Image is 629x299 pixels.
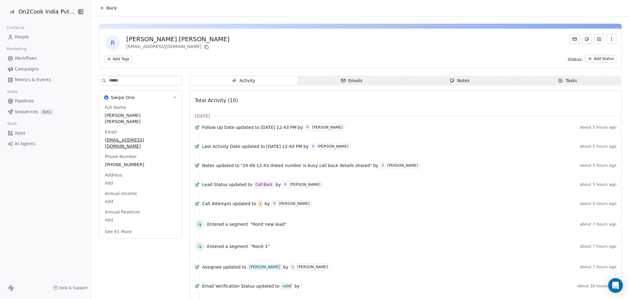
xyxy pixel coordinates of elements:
a: Apps [5,128,86,138]
a: Workflows [5,53,86,63]
div: Open Intercom Messenger [608,278,623,293]
span: Pipelines [15,98,34,104]
span: updated to [241,143,265,149]
span: about 5 hours ago [580,201,616,206]
span: Follow Up Date [202,124,234,130]
span: Email [104,129,118,135]
a: Help & Support [53,285,88,290]
span: updated to [216,162,240,169]
a: SequencesBeta [5,107,86,117]
span: Apps [15,130,25,136]
span: updated to [223,264,246,270]
span: Notes [202,162,214,169]
span: by [303,143,309,149]
a: Campaigns [5,64,86,74]
span: Full Name [104,104,127,110]
span: Total Activity (10) [195,98,238,103]
div: Swipe OneSwipe One [99,104,182,238]
span: Swipe One [111,94,135,101]
span: Annual Income [104,190,138,197]
span: R [105,35,120,50]
div: [PERSON_NAME] [279,201,310,206]
span: Lead Status [202,181,228,188]
span: by [283,264,288,270]
div: [PERSON_NAME] [249,264,280,270]
span: Email Verification Status [202,283,255,289]
span: [DATE] 12:43 PM [266,143,302,149]
div: R [273,201,275,206]
div: [PERSON_NAME] [290,182,320,187]
div: Emails [341,78,362,84]
span: by [298,124,303,130]
span: "Ronit new lead" [251,221,287,227]
span: Add [105,180,176,186]
span: Call Attempts [202,201,231,207]
span: about 5 hours ago [580,163,616,168]
div: [PERSON_NAME] [PERSON_NAME] [126,35,229,43]
span: by [264,201,270,207]
span: [DATE] 12:43 PM [260,124,296,130]
img: Swipe One [104,95,108,100]
span: by [295,283,300,289]
span: "Ronit 1" [251,243,270,249]
span: Help & Support [59,285,88,290]
div: Tasks [558,78,577,84]
span: updated to [236,124,260,130]
span: AI Agents [15,141,35,147]
button: Back [96,2,120,14]
span: updated to [229,181,252,188]
span: about 7 hours ago [580,222,616,227]
span: Contacts [4,23,27,32]
span: Sequences [15,109,38,115]
div: R [382,163,384,168]
span: Campaigns [15,66,39,72]
img: on2cook%20logo-04%20copy.jpg [9,8,16,15]
span: Annual Revenue [104,209,141,215]
span: People [15,34,29,40]
span: by [373,162,378,169]
div: [PERSON_NAME] [297,265,328,269]
span: about 7 hours ago [580,265,616,269]
span: Beta [41,109,53,115]
span: Last Activity Date [202,143,240,149]
span: Assignee [202,264,221,270]
span: Back [106,5,117,11]
a: People [5,32,86,42]
span: Address [104,172,123,178]
button: On2Cook India Pvt. Ltd. [7,6,72,17]
span: [PHONE_NUMBER] [105,161,176,168]
a: AI Agents [5,139,86,149]
span: Phone Number [104,153,138,160]
span: updated to [232,201,256,207]
span: about 5 hours ago [580,144,616,149]
span: Status: [568,56,583,62]
a: Pipelines [5,96,86,106]
a: Metrics & Events [5,75,86,85]
div: valid [283,283,291,289]
div: S [292,265,294,269]
div: R [312,144,314,149]
div: [PERSON_NAME] [312,125,343,130]
div: R [307,125,309,130]
span: [DATE] [195,113,210,119]
span: Add [105,198,176,205]
span: about 5 hours ago [580,182,616,187]
span: [PERSON_NAME] [PERSON_NAME] [105,112,176,125]
div: R [284,182,287,187]
div: [PERSON_NAME] [318,144,348,149]
span: Tools [4,119,19,128]
div: [PERSON_NAME] [387,163,418,168]
div: [EMAIL_ADDRESS][DOMAIN_NAME] [126,43,229,51]
button: Swipe OneSwipe One [99,91,182,104]
span: about 5 hours ago [580,125,616,130]
span: "24-09 12:43 dialed number is busy call back details shared" [240,162,372,169]
div: 1 [259,201,262,207]
span: Workflows [15,55,37,62]
div: Call Back [256,181,272,188]
span: updated to [256,283,279,289]
div: Notes [450,78,469,84]
span: [EMAIL_ADDRESS][DOMAIN_NAME] [105,137,176,149]
button: See 61 More [101,226,135,237]
span: Metrics & Events [15,77,51,83]
span: Entered a segment [207,221,248,227]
